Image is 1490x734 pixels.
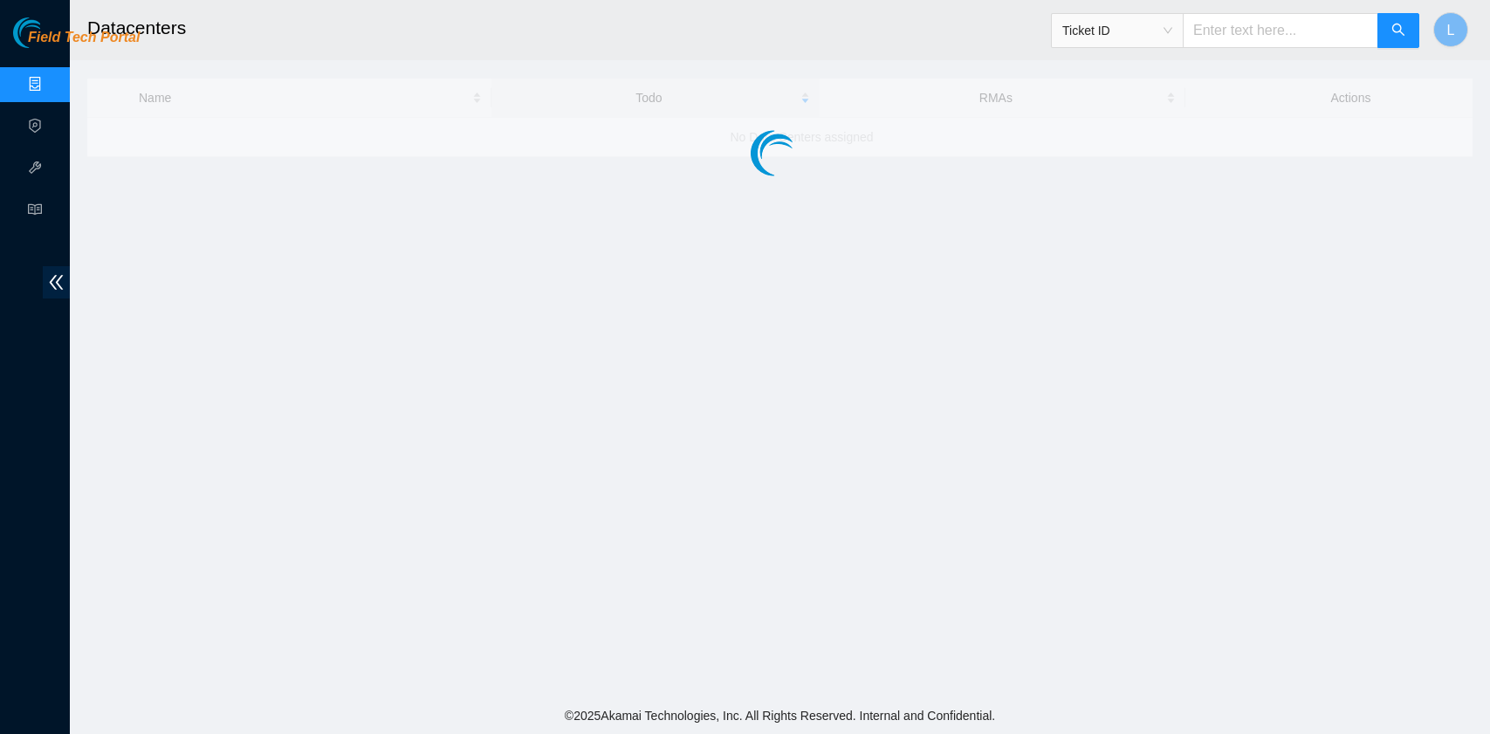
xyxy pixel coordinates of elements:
button: search [1377,13,1419,48]
span: double-left [43,266,70,298]
button: L [1433,12,1468,47]
footer: © 2025 Akamai Technologies, Inc. All Rights Reserved. Internal and Confidential. [70,697,1490,734]
span: search [1391,23,1405,39]
span: read [28,195,42,230]
span: Field Tech Portal [28,30,140,46]
img: Akamai Technologies [13,17,88,48]
span: L [1447,19,1455,41]
input: Enter text here... [1183,13,1378,48]
span: Ticket ID [1062,17,1172,44]
a: Akamai TechnologiesField Tech Portal [13,31,140,54]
